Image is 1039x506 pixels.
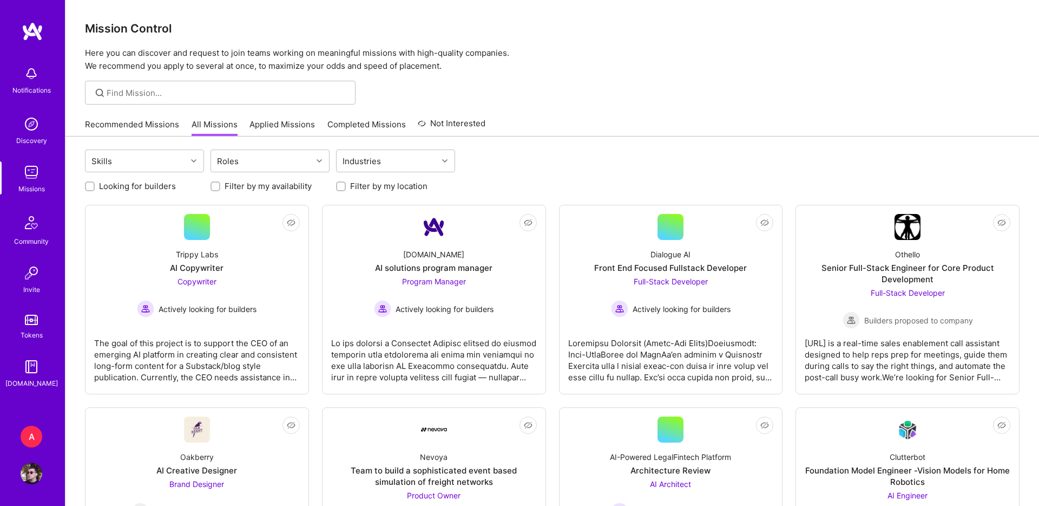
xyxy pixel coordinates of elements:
[871,288,945,297] span: Full-Stack Developer
[760,421,769,430] i: icon EyeClosed
[568,329,774,383] div: Loremipsu Dolorsit (Ametc-Adi Elits)Doeiusmodt: Inci-UtlaBoree dol MagnAa’en adminim v Quisnostr ...
[375,262,492,274] div: AI solutions program manager
[805,465,1010,488] div: Foundation Model Engineer -Vision Models for Home Robotics
[611,300,628,317] img: Actively looking for builders
[249,119,315,137] a: Applied Missions
[843,312,860,329] img: Builders proposed to company
[214,153,241,169] div: Roles
[421,427,447,432] img: Company Logo
[805,214,1010,385] a: Company LogoOthelloSenior Full-Stack Engineer for Core Product DevelopmentFull-Stack Developer Bu...
[287,218,295,227] i: icon EyeClosed
[192,119,238,137] a: All Missions
[864,315,973,326] span: Builders proposed to company
[94,329,300,383] div: The goal of this project is to support the CEO of an emerging AI platform in creating clear and c...
[21,426,42,447] div: A
[99,180,176,192] label: Looking for builders
[85,22,1020,35] h3: Mission Control
[180,451,214,463] div: Oakberry
[21,262,42,284] img: Invite
[225,180,312,192] label: Filter by my availability
[374,300,391,317] img: Actively looking for builders
[760,218,769,227] i: icon EyeClosed
[18,183,45,194] div: Missions
[176,249,218,260] div: Trippy Labs
[895,214,920,240] img: Company Logo
[331,214,537,385] a: Company Logo[DOMAIN_NAME]AI solutions program managerProgram Manager Actively looking for builder...
[634,277,708,286] span: Full-Stack Developer
[331,329,537,383] div: Lo ips dolorsi a Consectet Adipisc elitsed do eiusmod temporin utla etdolorema ali enima min veni...
[396,303,494,315] span: Actively looking for builders
[21,356,42,378] img: guide book
[568,214,774,385] a: Dialogue AIFront End Focused Fullstack DeveloperFull-Stack Developer Actively looking for builder...
[403,249,464,260] div: [DOMAIN_NAME]
[402,277,466,286] span: Program Manager
[23,284,40,295] div: Invite
[524,421,532,430] i: icon EyeClosed
[25,315,38,325] img: tokens
[420,451,448,463] div: Nevoya
[633,303,731,315] span: Actively looking for builders
[5,378,58,389] div: [DOMAIN_NAME]
[21,113,42,135] img: discovery
[94,87,106,99] i: icon SearchGrey
[85,119,179,137] a: Recommended Missions
[18,463,45,484] a: User Avatar
[21,329,43,341] div: Tokens
[170,262,223,274] div: AI Copywriter
[805,262,1010,285] div: Senior Full-Stack Engineer for Core Product Development
[94,214,300,385] a: Trippy LabsAI CopywriterCopywriter Actively looking for buildersActively looking for buildersThe ...
[21,161,42,183] img: teamwork
[610,451,731,463] div: AI-Powered LegalFintech Platform
[887,491,928,500] span: AI Engineer
[650,249,691,260] div: Dialogue AI
[22,22,43,41] img: logo
[14,236,49,247] div: Community
[997,421,1006,430] i: icon EyeClosed
[18,426,45,447] a: A
[89,153,115,169] div: Skills
[16,135,47,146] div: Discovery
[524,218,532,227] i: icon EyeClosed
[650,479,691,489] span: AI Architect
[137,300,154,317] img: Actively looking for builders
[418,117,485,137] a: Not Interested
[191,158,196,164] i: icon Chevron
[107,87,347,99] input: Find Mission...
[421,214,447,240] img: Company Logo
[340,153,384,169] div: Industries
[630,465,711,476] div: Architecture Review
[895,417,920,443] img: Company Logo
[442,158,448,164] i: icon Chevron
[407,491,461,500] span: Product Owner
[317,158,322,164] i: icon Chevron
[18,210,44,236] img: Community
[350,180,428,192] label: Filter by my location
[156,465,237,476] div: AI Creative Designer
[177,277,216,286] span: Copywriter
[594,262,747,274] div: Front End Focused Fullstack Developer
[169,479,224,489] span: Brand Designer
[805,329,1010,383] div: [URL] is a real-time sales enablement call assistant designed to help reps prep for meetings, gui...
[895,249,920,260] div: Othello
[21,63,42,85] img: bell
[890,451,925,463] div: Clutterbot
[331,465,537,488] div: Team to build a sophisticated event based simulation of freight networks
[997,218,1006,227] i: icon EyeClosed
[327,119,406,137] a: Completed Missions
[85,47,1020,73] p: Here you can discover and request to join teams working on meaningful missions with high-quality ...
[287,421,295,430] i: icon EyeClosed
[21,463,42,484] img: User Avatar
[12,85,51,96] div: Notifications
[159,303,257,315] span: Actively looking for builders
[184,417,210,443] img: Company Logo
